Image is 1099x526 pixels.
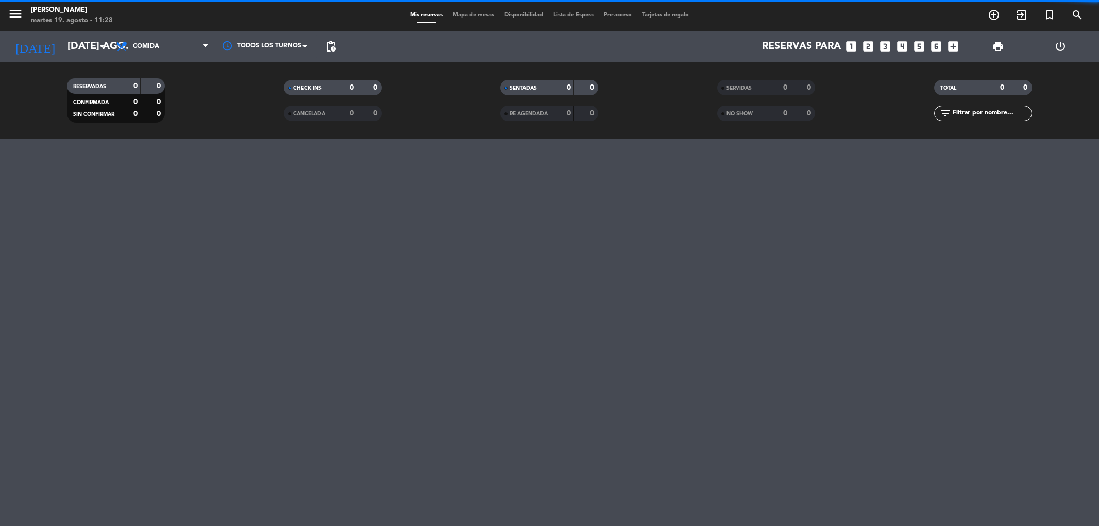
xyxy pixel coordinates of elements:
[510,111,548,116] span: RE AGENDADA
[895,40,909,53] i: looks_4
[1063,6,1091,24] span: BUSCAR
[373,110,379,117] strong: 0
[157,110,163,117] strong: 0
[350,110,354,117] strong: 0
[988,9,1000,21] i: add_circle_outline
[133,43,159,50] span: Comida
[31,15,113,26] div: martes 19. agosto - 11:28
[807,110,813,117] strong: 0
[31,5,113,15] div: [PERSON_NAME]
[293,86,322,91] span: CHECK INS
[878,40,892,53] i: looks_3
[8,35,62,58] i: [DATE]
[929,40,943,53] i: looks_6
[726,111,753,116] span: NO SHOW
[73,112,114,117] span: SIN CONFIRMAR
[912,40,926,53] i: looks_5
[567,84,571,91] strong: 0
[1043,9,1056,21] i: turned_in_not
[8,6,23,22] i: menu
[157,82,163,90] strong: 0
[939,107,952,120] i: filter_list
[405,12,448,18] span: Mis reservas
[590,110,596,117] strong: 0
[1016,9,1028,21] i: exit_to_app
[350,84,354,91] strong: 0
[448,12,499,18] span: Mapa de mesas
[599,12,637,18] span: Pre-acceso
[946,40,960,53] i: add_box
[8,6,23,25] button: menu
[726,86,752,91] span: SERVIDAS
[1036,6,1063,24] span: Reserva especial
[762,40,841,53] span: Reservas para
[325,40,337,53] span: pending_actions
[1023,84,1029,91] strong: 0
[1054,40,1067,53] i: power_settings_new
[510,86,537,91] span: SENTADAS
[1071,9,1084,21] i: search
[133,82,138,90] strong: 0
[637,12,694,18] span: Tarjetas de regalo
[133,110,138,117] strong: 0
[783,84,787,91] strong: 0
[567,110,571,117] strong: 0
[783,110,787,117] strong: 0
[157,98,163,106] strong: 0
[373,84,379,91] strong: 0
[73,84,106,89] span: RESERVADAS
[96,40,108,53] i: arrow_drop_down
[1029,31,1091,62] div: LOG OUT
[133,98,138,106] strong: 0
[952,108,1032,119] input: Filtrar por nombre...
[861,40,875,53] i: looks_two
[293,111,325,116] span: CANCELADA
[980,6,1008,24] span: RESERVAR MESA
[807,84,813,91] strong: 0
[1000,84,1004,91] strong: 0
[548,12,599,18] span: Lista de Espera
[992,40,1004,53] span: print
[590,84,596,91] strong: 0
[73,100,109,105] span: CONFIRMADA
[940,86,956,91] span: TOTAL
[844,40,858,53] i: looks_one
[499,12,548,18] span: Disponibilidad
